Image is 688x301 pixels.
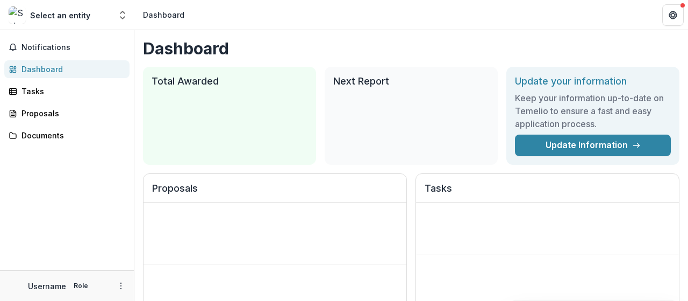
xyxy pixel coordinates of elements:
[115,4,130,26] button: Open entity switcher
[21,64,121,75] div: Dashboard
[425,183,670,203] h2: Tasks
[70,281,91,291] p: Role
[143,9,184,20] div: Dashboard
[515,92,671,130] h3: Keep your information up-to-date on Temelio to ensure a fast and easy application process.
[333,75,489,87] h2: Next Report
[9,6,26,24] img: Select an entity
[28,281,66,292] p: Username
[21,43,125,52] span: Notifications
[152,75,307,87] h2: Total Awarded
[662,4,684,26] button: Get Help
[21,130,121,141] div: Documents
[515,75,671,87] h2: Update your information
[21,108,121,119] div: Proposals
[152,183,398,203] h2: Proposals
[4,127,130,144] a: Documents
[143,39,679,58] h1: Dashboard
[515,135,671,156] a: Update Information
[114,279,127,292] button: More
[4,82,130,100] a: Tasks
[4,104,130,122] a: Proposals
[4,39,130,56] button: Notifications
[139,7,189,23] nav: breadcrumb
[30,10,90,21] div: Select an entity
[4,60,130,78] a: Dashboard
[21,86,121,97] div: Tasks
